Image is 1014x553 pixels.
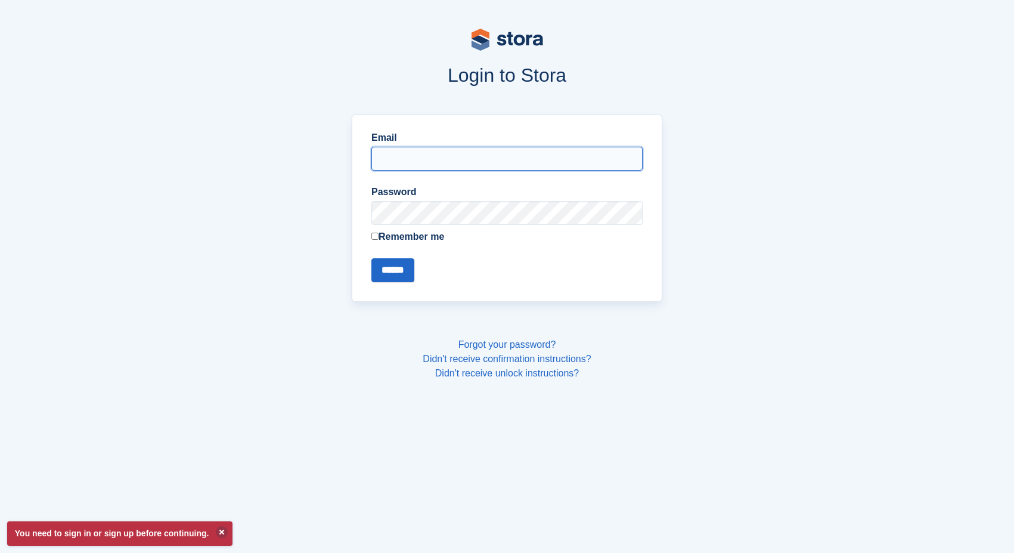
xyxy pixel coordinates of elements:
[7,521,232,546] p: You need to sign in or sign up before continuing.
[435,368,579,378] a: Didn't receive unlock instructions?
[371,185,643,199] label: Password
[458,339,556,350] a: Forgot your password?
[125,64,890,86] h1: Login to Stora
[371,233,379,240] input: Remember me
[371,230,643,244] label: Remember me
[423,354,591,364] a: Didn't receive confirmation instructions?
[472,29,543,51] img: stora-logo-53a41332b3708ae10de48c4981b4e9114cc0af31d8433b30ea865607fb682f29.svg
[371,131,643,145] label: Email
